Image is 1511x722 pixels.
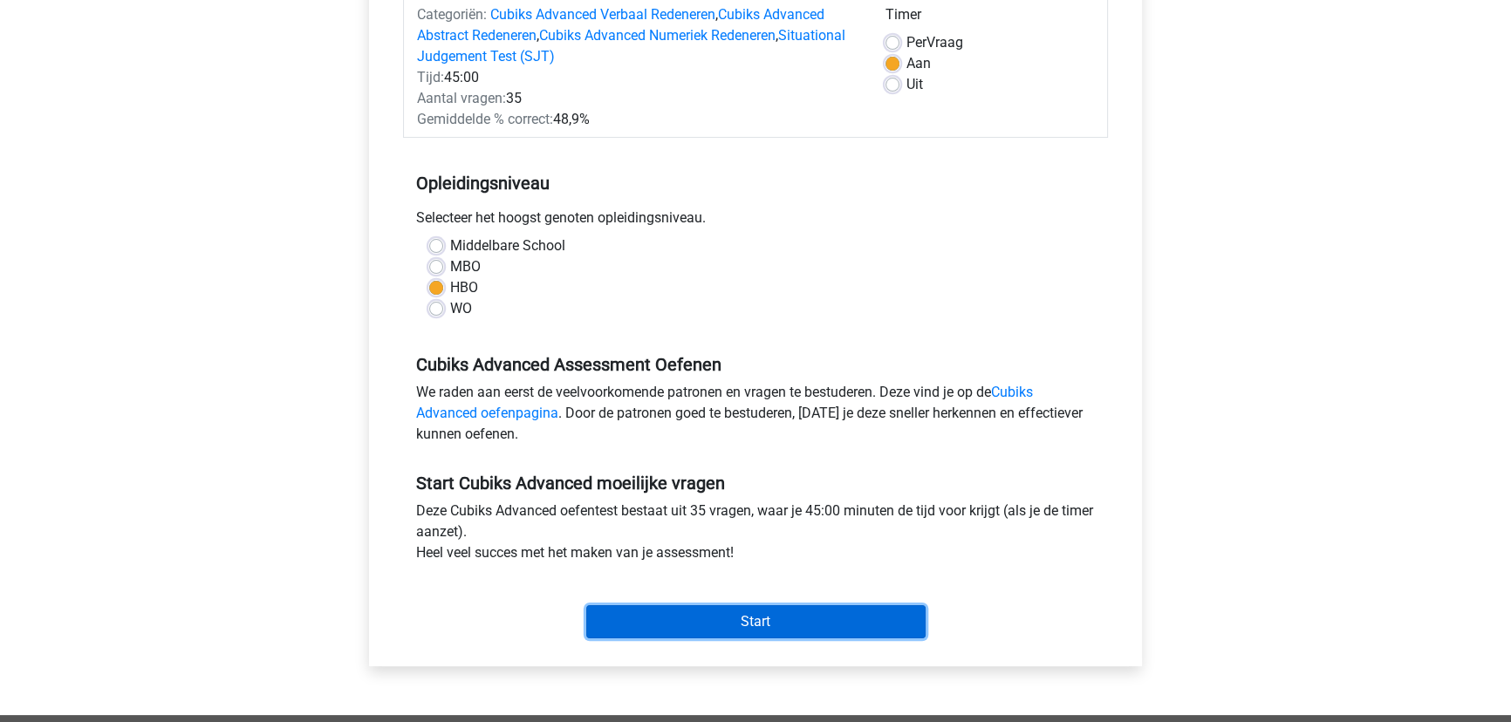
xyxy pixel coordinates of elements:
span: Aantal vragen: [417,90,506,106]
div: We raden aan eerst de veelvoorkomende patronen en vragen te bestuderen. Deze vind je op de . Door... [403,382,1108,452]
h5: Opleidingsniveau [416,166,1095,201]
div: 48,9% [404,109,872,130]
label: MBO [450,256,481,277]
span: Tijd: [417,69,444,85]
span: Per [906,34,926,51]
label: Aan [906,53,931,74]
a: Cubiks Advanced Numeriek Redeneren [539,27,776,44]
label: HBO [450,277,478,298]
div: 45:00 [404,67,872,88]
h5: Cubiks Advanced Assessment Oefenen [416,354,1095,375]
span: Categoriën: [417,6,487,23]
div: , , , [404,4,872,67]
label: Uit [906,74,923,95]
input: Start [586,605,926,638]
label: Vraag [906,32,963,53]
label: WO [450,298,472,319]
div: Deze Cubiks Advanced oefentest bestaat uit 35 vragen, waar je 45:00 minuten de tijd voor krijgt (... [403,501,1108,570]
h5: Start Cubiks Advanced moeilijke vragen [416,473,1095,494]
span: Gemiddelde % correct: [417,111,553,127]
div: Selecteer het hoogst genoten opleidingsniveau. [403,208,1108,235]
a: Cubiks Advanced Verbaal Redeneren [490,6,715,23]
div: 35 [404,88,872,109]
div: Timer [885,4,1094,32]
label: Middelbare School [450,235,565,256]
